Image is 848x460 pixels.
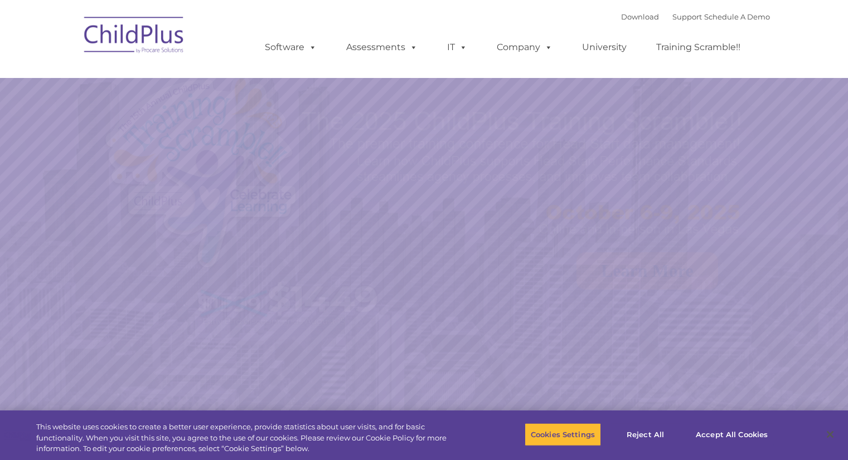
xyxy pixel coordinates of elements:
[486,36,564,58] a: Company
[525,423,601,446] button: Cookies Settings
[645,36,752,58] a: Training Scramble!!
[254,36,328,58] a: Software
[672,12,702,21] a: Support
[704,12,770,21] a: Schedule A Demo
[690,423,774,446] button: Accept All Cookies
[36,422,467,454] div: This website uses cookies to create a better user experience, provide statistics about user visit...
[610,423,680,446] button: Reject All
[621,12,770,21] font: |
[436,36,478,58] a: IT
[79,9,190,65] img: ChildPlus by Procare Solutions
[621,12,659,21] a: Download
[571,36,638,58] a: University
[576,252,718,290] a: Learn More
[818,422,842,447] button: Close
[335,36,429,58] a: Assessments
